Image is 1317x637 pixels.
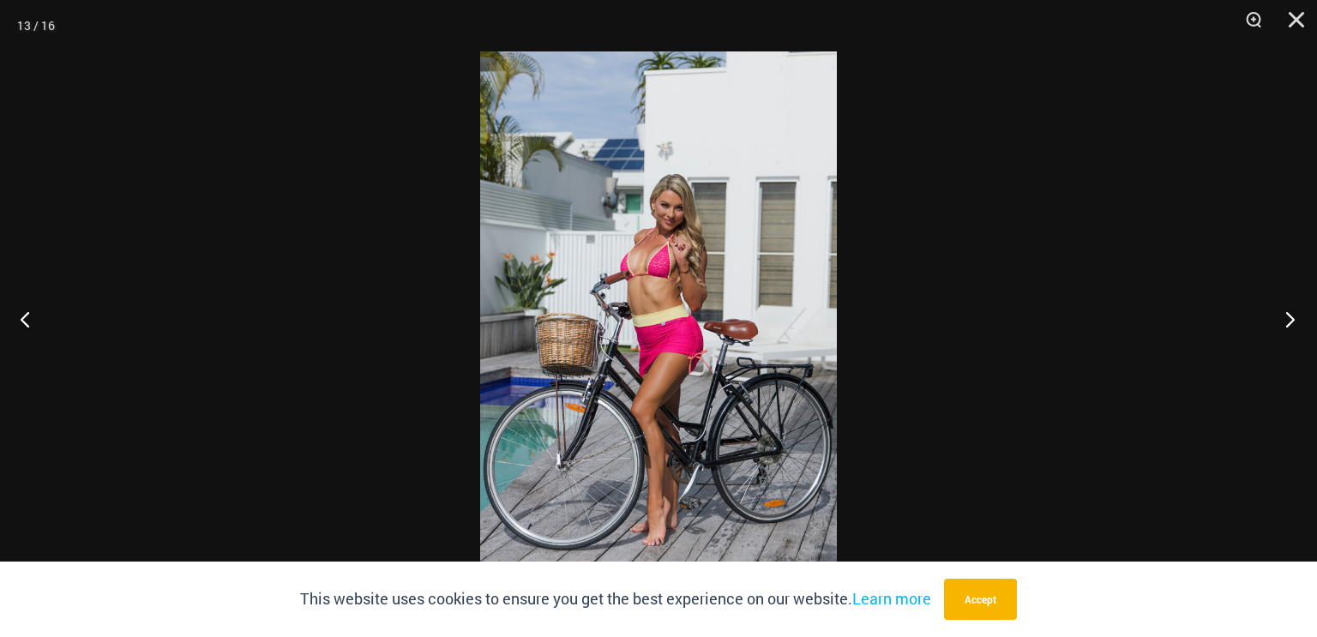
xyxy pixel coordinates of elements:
button: Next [1253,276,1317,362]
a: Learn more [852,588,931,609]
button: Accept [944,579,1017,620]
div: 13 / 16 [17,13,55,39]
p: This website uses cookies to ensure you get the best experience on our website. [300,586,931,612]
img: Bubble Mesh Highlight Pink 309 Top 5404 Skirt 05 [480,51,837,586]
